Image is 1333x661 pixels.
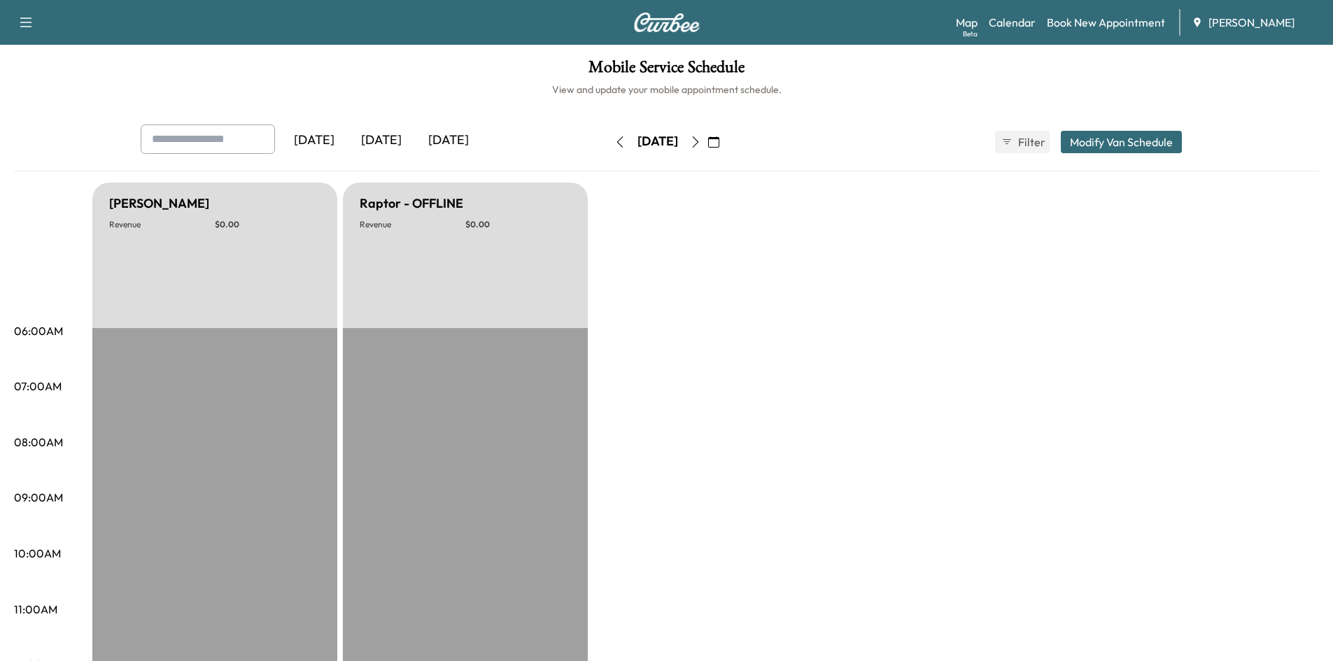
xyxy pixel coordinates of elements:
p: 08:00AM [14,434,63,450]
p: Revenue [109,219,215,230]
p: 09:00AM [14,489,63,506]
div: [DATE] [348,125,415,157]
h1: Mobile Service Schedule [14,59,1319,83]
h5: [PERSON_NAME] [109,194,209,213]
p: Revenue [360,219,465,230]
a: Book New Appointment [1047,14,1165,31]
h5: Raptor - OFFLINE [360,194,463,213]
span: [PERSON_NAME] [1208,14,1295,31]
p: 11:00AM [14,601,57,618]
p: $ 0.00 [215,219,320,230]
img: Curbee Logo [633,13,700,32]
div: [DATE] [415,125,482,157]
div: Beta [963,29,978,39]
div: [DATE] [281,125,348,157]
p: $ 0.00 [465,219,571,230]
button: Modify Van Schedule [1061,131,1182,153]
h6: View and update your mobile appointment schedule. [14,83,1319,97]
a: MapBeta [956,14,978,31]
p: 06:00AM [14,322,63,339]
button: Filter [995,131,1050,153]
p: 10:00AM [14,545,61,562]
span: Filter [1018,134,1043,150]
a: Calendar [989,14,1036,31]
p: 07:00AM [14,378,62,395]
div: [DATE] [637,133,678,150]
